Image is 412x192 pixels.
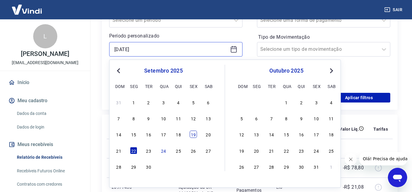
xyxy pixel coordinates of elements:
[175,147,182,154] div: Choose quinta-feira, 25 de setembro de 2025
[14,151,83,164] a: Relatório de Recebíveis
[14,165,83,177] a: Recebíveis Futuros Online
[343,184,364,191] p: -R$ 21,08
[115,67,122,74] button: Previous Month
[298,99,305,106] div: Choose quinta-feira, 2 de outubro de 2025
[175,163,182,170] div: Choose quinta-feira, 2 de outubro de 2025
[145,115,152,122] div: Choose terça-feira, 9 de setembro de 2025
[175,115,182,122] div: Choose quinta-feira, 11 de setembro de 2025
[115,131,122,138] div: Choose domingo, 14 de setembro de 2025
[328,131,335,138] div: Choose sábado, 18 de outubro de 2025
[237,67,336,74] div: outubro 2025
[7,76,83,89] a: Início
[343,164,364,171] p: -R$ 78,80
[328,83,335,90] div: sab
[268,83,275,90] div: ter
[238,131,245,138] div: Choose domingo, 12 de outubro de 2025
[268,99,275,106] div: Choose terça-feira, 30 de setembro de 2025
[190,163,197,170] div: Choose sexta-feira, 3 de outubro de 2025
[130,163,137,170] div: Choose segunda-feira, 29 de setembro de 2025
[130,99,137,106] div: Choose segunda-feira, 1 de setembro de 2025
[298,83,305,90] div: qui
[115,83,122,90] div: dom
[298,131,305,138] div: Choose quinta-feira, 16 de outubro de 2025
[283,83,290,90] div: qua
[14,107,83,120] a: Dados da conta
[238,83,245,90] div: dom
[237,98,336,171] div: month 2025-10
[145,147,152,154] div: Choose terça-feira, 23 de setembro de 2025
[253,147,260,154] div: Choose segunda-feira, 20 de outubro de 2025
[238,163,245,170] div: Choose domingo, 26 de outubro de 2025
[283,115,290,122] div: Choose quarta-feira, 8 de outubro de 2025
[328,93,390,103] button: Aplicar filtros
[328,147,335,154] div: Choose sábado, 25 de outubro de 2025
[130,147,137,154] div: Choose segunda-feira, 22 de setembro de 2025
[205,131,212,138] div: Choose sábado, 20 de setembro de 2025
[109,32,242,40] p: Período personalizado
[238,99,245,106] div: Choose domingo, 28 de setembro de 2025
[313,115,320,122] div: Choose sexta-feira, 10 de outubro de 2025
[114,67,213,74] div: setembro 2025
[33,24,57,48] div: L
[253,115,260,122] div: Choose segunda-feira, 6 de outubro de 2025
[328,99,335,106] div: Choose sábado, 4 de outubro de 2025
[238,147,245,154] div: Choose domingo, 19 de outubro de 2025
[190,83,197,90] div: sex
[313,163,320,170] div: Choose sexta-feira, 31 de outubro de 2025
[283,99,290,106] div: Choose quarta-feira, 1 de outubro de 2025
[115,99,122,106] div: Choose domingo, 31 de agosto de 2025
[160,131,167,138] div: Choose quarta-feira, 17 de setembro de 2025
[130,131,137,138] div: Choose segunda-feira, 15 de setembro de 2025
[238,115,245,122] div: Choose domingo, 5 de outubro de 2025
[190,99,197,106] div: Choose sexta-feira, 5 de setembro de 2025
[160,99,167,106] div: Choose quarta-feira, 3 de setembro de 2025
[298,147,305,154] div: Choose quinta-feira, 23 de outubro de 2025
[14,121,83,133] a: Dados de login
[373,126,388,132] p: Tarifas
[175,83,182,90] div: qui
[205,83,212,90] div: sab
[253,83,260,90] div: seg
[160,163,167,170] div: Choose quarta-feira, 1 de outubro de 2025
[253,163,260,170] div: Choose segunda-feira, 27 de outubro de 2025
[14,178,83,190] a: Contratos com credores
[268,131,275,138] div: Choose terça-feira, 14 de outubro de 2025
[114,98,213,171] div: month 2025-09
[205,99,212,106] div: Choose sábado, 6 de setembro de 2025
[339,126,359,132] p: Valor Líq.
[268,115,275,122] div: Choose terça-feira, 7 de outubro de 2025
[313,99,320,106] div: Choose sexta-feira, 3 de outubro de 2025
[190,147,197,154] div: Choose sexta-feira, 26 de setembro de 2025
[160,83,167,90] div: qua
[283,131,290,138] div: Choose quarta-feira, 15 de outubro de 2025
[328,163,335,170] div: Choose sábado, 1 de novembro de 2025
[283,163,290,170] div: Choose quarta-feira, 29 de outubro de 2025
[388,168,407,187] iframe: Botão para abrir a janela de mensagens
[190,131,197,138] div: Choose sexta-feira, 19 de setembro de 2025
[115,147,122,154] div: Choose domingo, 21 de setembro de 2025
[21,51,69,57] p: [PERSON_NAME]
[283,147,290,154] div: Choose quarta-feira, 22 de outubro de 2025
[115,115,122,122] div: Choose domingo, 7 de setembro de 2025
[313,147,320,154] div: Choose sexta-feira, 24 de outubro de 2025
[328,115,335,122] div: Choose sábado, 11 de outubro de 2025
[190,115,197,122] div: Choose sexta-feira, 12 de setembro de 2025
[268,147,275,154] div: Choose terça-feira, 21 de outubro de 2025
[258,34,389,41] label: Tipo de Movimentação
[313,131,320,138] div: Choose sexta-feira, 17 de outubro de 2025
[205,163,212,170] div: Choose sábado, 4 de outubro de 2025
[7,0,46,19] img: Vindi
[205,115,212,122] div: Choose sábado, 13 de setembro de 2025
[313,83,320,90] div: sex
[383,4,405,15] button: Sair
[114,45,228,54] input: Data inicial
[205,147,212,154] div: Choose sábado, 27 de setembro de 2025
[7,138,83,151] button: Meus recebíveis
[359,152,407,165] iframe: Mensagem da empresa
[12,60,78,66] p: [EMAIL_ADDRESS][DOMAIN_NAME]
[298,115,305,122] div: Choose quinta-feira, 9 de outubro de 2025
[145,163,152,170] div: Choose terça-feira, 30 de setembro de 2025
[160,147,167,154] div: Choose quarta-feira, 24 de setembro de 2025
[175,131,182,138] div: Choose quinta-feira, 18 de setembro de 2025
[253,99,260,106] div: Choose segunda-feira, 29 de setembro de 2025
